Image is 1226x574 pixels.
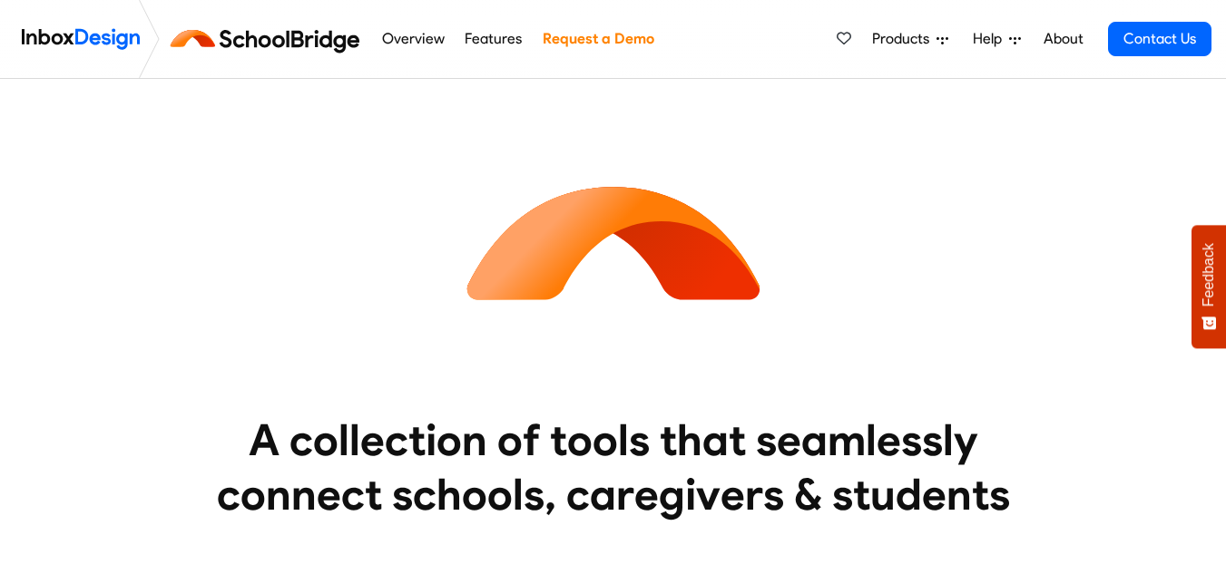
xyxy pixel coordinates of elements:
span: Products [872,28,937,50]
a: Help [966,21,1028,57]
a: Contact Us [1108,22,1211,56]
a: Request a Demo [537,21,659,57]
span: Help [973,28,1009,50]
img: schoolbridge logo [167,17,371,61]
span: Feedback [1201,243,1217,306]
button: Feedback - Show survey [1192,225,1226,348]
img: icon_schoolbridge.svg [450,79,777,405]
a: About [1038,21,1088,57]
heading: A collection of tools that seamlessly connect schools, caregivers & students [182,413,1045,521]
a: Overview [377,21,449,57]
a: Products [865,21,956,57]
a: Features [460,21,527,57]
